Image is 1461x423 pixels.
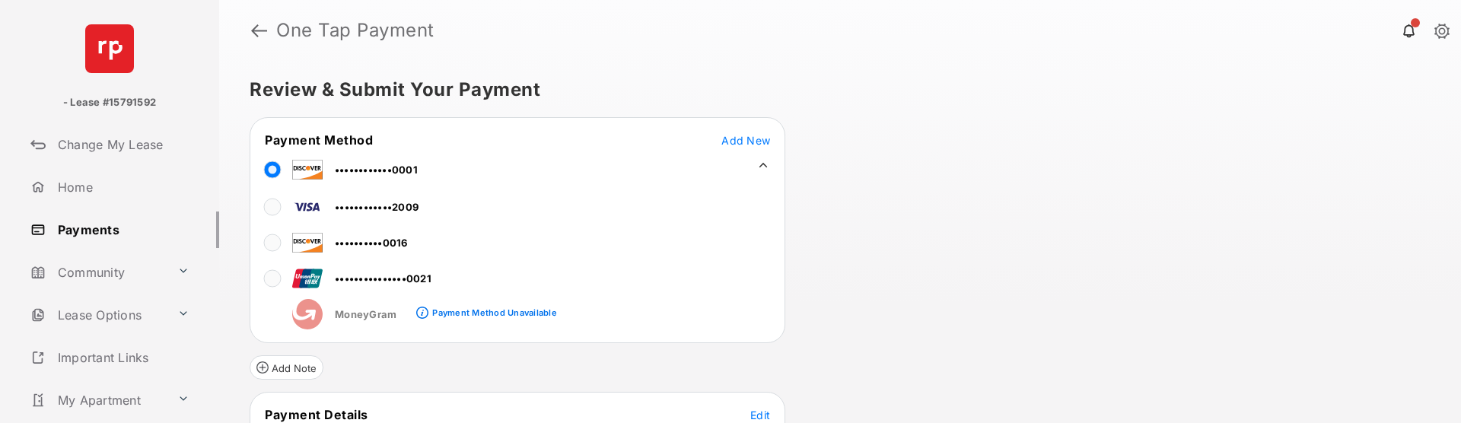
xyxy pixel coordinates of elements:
[750,409,770,421] span: Edit
[265,407,368,422] span: Payment Details
[335,201,419,213] span: ••••••••••••2009
[24,382,171,418] a: My Apartment
[24,297,171,333] a: Lease Options
[24,169,219,205] a: Home
[250,355,323,380] button: Add Note
[24,339,196,376] a: Important Links
[335,237,407,249] span: ••••••••••0016
[24,126,219,163] a: Change My Lease
[428,295,556,321] a: Payment Method Unavailable
[250,81,1418,99] h5: Review & Submit Your Payment
[24,211,219,248] a: Payments
[63,95,156,110] p: - Lease #15791592
[24,254,171,291] a: Community
[432,307,556,318] div: Payment Method Unavailable
[721,132,770,148] button: Add New
[721,134,770,147] span: Add New
[750,407,770,422] button: Edit
[265,132,373,148] span: Payment Method
[335,272,431,285] span: •••••••••••••••0021
[85,24,134,73] img: svg+xml;base64,PHN2ZyB4bWxucz0iaHR0cDovL3d3dy53My5vcmcvMjAwMC9zdmciIHdpZHRoPSI2NCIgaGVpZ2h0PSI2NC...
[335,308,396,320] span: MoneyGram
[335,164,418,176] span: ••••••••••••0001
[276,21,434,40] strong: One Tap Payment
